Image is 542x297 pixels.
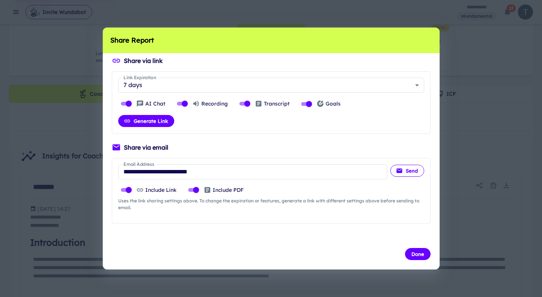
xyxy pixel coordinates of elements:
label: Email Address [123,161,154,167]
h6: Share via link [124,56,163,65]
p: AI Chat [145,100,165,108]
p: Include Link [145,186,177,194]
button: Generate Link [118,115,174,127]
span: Uses the link sharing settings above. To change the expiration or features, generate a link with ... [118,197,424,211]
button: Send [390,165,424,177]
p: Transcript [264,100,289,108]
label: Link Expiration [123,74,156,81]
p: Recording [201,100,228,108]
h6: Share via email [124,143,168,152]
h2: Share Report [103,28,440,53]
p: Goals [326,100,341,108]
p: Include PDF [213,186,244,194]
div: 7 days [118,78,424,93]
button: Done [405,248,431,260]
